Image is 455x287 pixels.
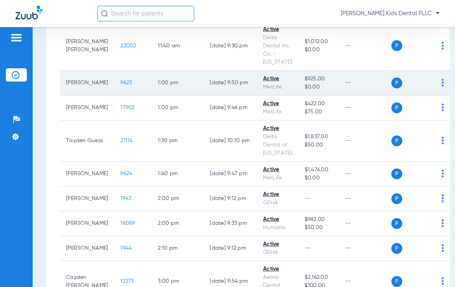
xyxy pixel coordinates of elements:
[120,196,131,201] span: 1943
[263,240,292,249] div: Active
[441,219,444,227] img: group-dot-blue.svg
[305,166,333,174] span: $1,476.00
[263,265,292,273] div: Active
[60,96,114,120] td: [PERSON_NAME]
[60,120,114,162] td: Tayden Guess
[263,108,292,116] div: MetLife
[152,236,204,261] td: 2:10 PM
[152,120,204,162] td: 1:30 PM
[441,137,444,144] img: group-dot-blue.svg
[204,186,257,211] td: [DATE] 9:12 PM
[204,162,257,186] td: [DATE] 9:47 PM
[441,244,444,252] img: group-dot-blue.svg
[339,21,391,71] td: --
[263,125,292,133] div: Active
[263,133,292,157] div: Delta Dental of [US_STATE]
[60,71,114,96] td: [PERSON_NAME]
[441,79,444,87] img: group-dot-blue.svg
[120,245,132,251] span: 1944
[152,96,204,120] td: 1:00 PM
[305,108,333,116] span: $75.00
[263,83,292,91] div: MetLife
[263,174,292,182] div: MetLife
[263,216,292,224] div: Active
[391,169,402,179] span: P
[339,162,391,186] td: --
[339,96,391,120] td: --
[204,120,257,162] td: [DATE] 10:10 PM
[339,236,391,261] td: --
[305,196,310,201] span: --
[263,224,292,232] div: Humana
[263,26,292,34] div: Active
[120,105,134,110] span: 17902
[441,42,444,50] img: group-dot-blue.svg
[339,120,391,162] td: --
[305,224,333,232] span: $50.00
[391,78,402,89] span: P
[101,10,108,17] img: Search Icon
[204,71,257,96] td: [DATE] 9:50 PM
[391,103,402,113] span: P
[204,96,257,120] td: [DATE] 9:46 PM
[97,6,194,21] input: Search for patients
[120,80,132,85] span: 9623
[339,211,391,236] td: --
[152,186,204,211] td: 2:00 PM
[263,191,292,199] div: Active
[120,43,136,49] span: 22002
[152,211,204,236] td: 2:00 PM
[305,216,333,224] span: $982.00
[305,174,333,182] span: $0.00
[263,75,292,83] div: Active
[10,33,23,42] img: hamburger-icon
[305,75,333,83] span: $925.00
[152,21,204,71] td: 11:40 AM
[263,100,292,108] div: Active
[305,141,333,149] span: $50.00
[60,21,114,71] td: [PERSON_NAME] [PERSON_NAME]
[305,273,333,282] span: $2,162.00
[120,221,135,226] span: 16089
[305,100,333,108] span: $422.00
[391,243,402,254] span: P
[263,166,292,174] div: Active
[391,136,402,146] span: P
[60,211,114,236] td: [PERSON_NAME]
[120,278,134,284] span: 12273
[263,249,292,257] div: GEHA
[204,236,257,261] td: [DATE] 9:12 PM
[391,193,402,204] span: P
[305,245,310,251] span: --
[305,38,333,46] span: $1,012.00
[204,21,257,71] td: [DATE] 9:30 PM
[391,40,402,51] span: P
[441,104,444,111] img: group-dot-blue.svg
[341,10,439,17] span: [PERSON_NAME] Kids Dental PLLC
[60,162,114,186] td: [PERSON_NAME]
[339,71,391,96] td: --
[416,250,455,287] iframe: Chat Widget
[441,170,444,177] img: group-dot-blue.svg
[391,276,402,287] span: P
[152,71,204,96] td: 1:00 PM
[60,186,114,211] td: [PERSON_NAME]
[339,186,391,211] td: --
[60,236,114,261] td: [PERSON_NAME]
[204,211,257,236] td: [DATE] 9:33 PM
[391,218,402,229] span: P
[305,133,333,141] span: $1,837.00
[305,46,333,54] span: $0.00
[120,171,132,176] span: 9624
[305,83,333,91] span: $0.00
[152,162,204,186] td: 1:40 PM
[441,195,444,202] img: group-dot-blue.svg
[16,6,42,19] img: Zuub Logo
[263,34,292,66] div: Delta Dental Ins. Co. - [US_STATE]
[120,138,132,143] span: 21114
[263,199,292,207] div: GEHA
